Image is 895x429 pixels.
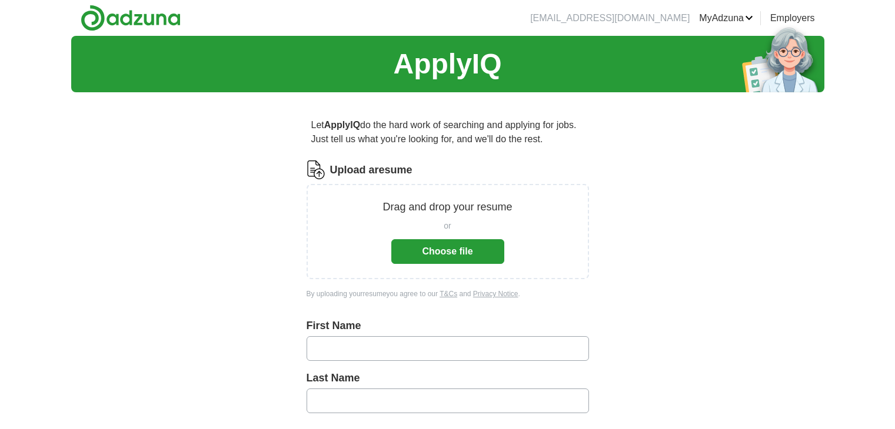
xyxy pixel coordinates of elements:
[330,162,412,178] label: Upload a resume
[307,160,325,179] img: CV Icon
[307,370,589,386] label: Last Name
[391,239,504,264] button: Choose file
[530,11,690,25] li: [EMAIL_ADDRESS][DOMAIN_NAME]
[324,120,360,130] strong: ApplyIQ
[770,11,815,25] a: Employers
[699,11,753,25] a: MyAdzuna
[382,199,512,215] p: Drag and drop your resume
[440,290,457,298] a: T&Cs
[307,289,589,299] div: By uploading your resume you agree to our and .
[81,5,181,31] img: Adzuna logo
[444,220,451,232] span: or
[473,290,518,298] a: Privacy Notice
[307,318,589,334] label: First Name
[307,113,589,151] p: Let do the hard work of searching and applying for jobs. Just tell us what you're looking for, an...
[393,43,501,85] h1: ApplyIQ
